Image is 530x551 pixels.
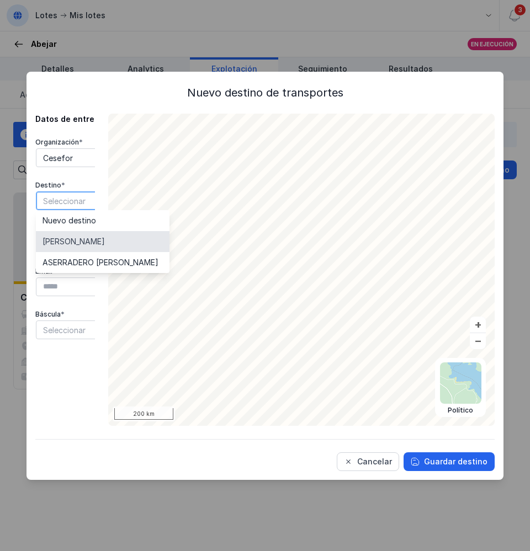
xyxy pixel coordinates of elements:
button: + [470,317,486,333]
div: Político [440,406,481,415]
span: [PERSON_NAME] [43,238,105,245]
button: – [470,333,486,349]
span: Cesefor [36,149,156,167]
div: Nuevo destino de transportes [35,85,495,100]
div: Báscula [35,310,170,319]
div: Datos de entrega [35,114,170,125]
div: Destino [35,181,170,190]
span: ASERRADERO [PERSON_NAME] [43,259,158,266]
div: Teléfono [35,224,170,233]
img: political.webp [440,362,481,404]
div: Guardar destino [424,456,487,467]
li: Aserradero Cesefor [36,231,169,252]
div: Organización [35,138,170,147]
span: Seleccionar [36,192,156,210]
li: ASERRADERO LEON [36,252,169,273]
li: Nuevo destino [36,210,169,231]
div: Email [35,267,170,276]
button: Cancelar [337,452,399,471]
span: Nuevo destino [43,217,96,224]
span: Seleccionar [36,321,156,339]
div: Cancelar [357,456,392,467]
button: Guardar destino [404,452,495,471]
